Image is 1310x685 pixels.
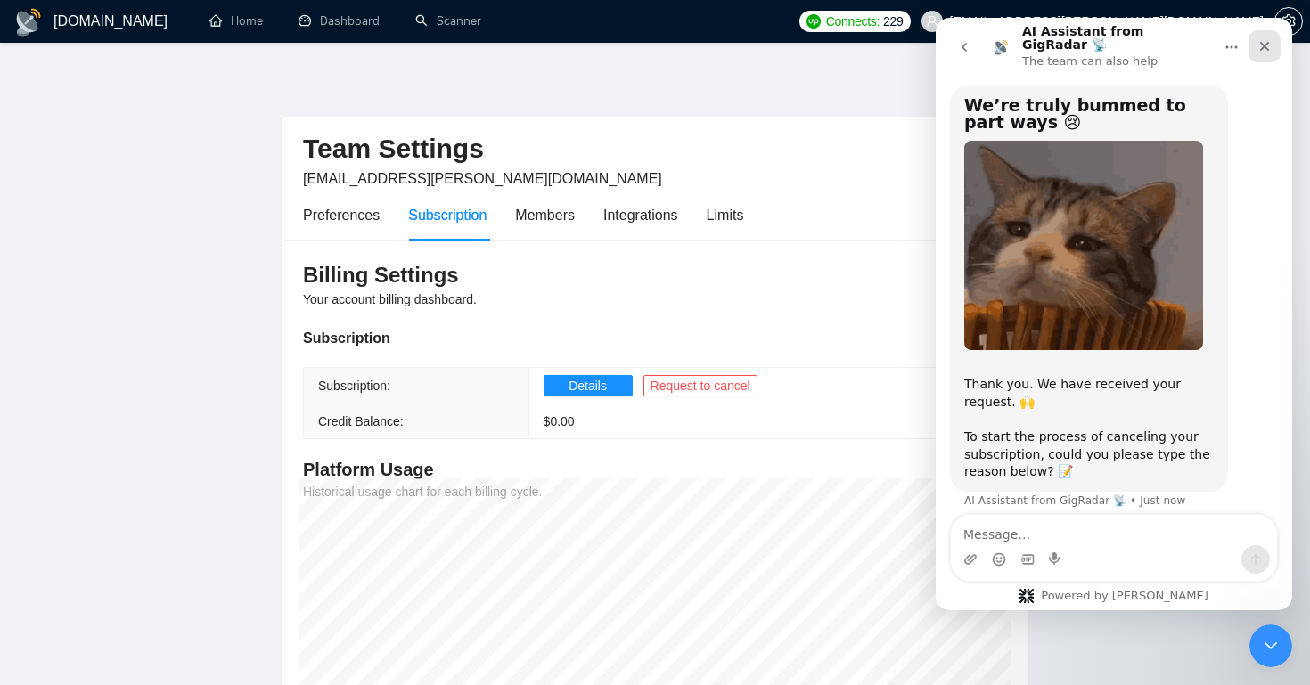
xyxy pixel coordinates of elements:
div: Integrations [603,204,678,226]
h2: Team Settings [303,131,1007,167]
img: upwork-logo.png [806,14,821,29]
div: Members [515,204,575,226]
span: Credit Balance: [318,414,404,428]
a: dashboardDashboard [299,13,380,29]
button: Details [544,375,633,396]
h4: Platform Usage [303,457,1007,482]
span: 229 [883,12,903,31]
span: Request to cancel [651,376,750,396]
a: homeHome [209,13,263,29]
div: Preferences [303,204,380,226]
button: setting [1274,7,1303,36]
div: Subscription [303,327,1007,349]
div: Subscription [408,204,487,226]
iframe: Intercom live chat [1249,624,1292,667]
span: Subscription: [318,379,390,393]
img: logo [14,8,43,37]
iframe: Intercom live chat [936,18,1292,610]
h3: Billing Settings [303,261,1007,289]
span: Connects: [826,12,880,31]
button: Request to cancel [643,375,757,396]
span: setting [1275,14,1302,29]
span: [EMAIL_ADDRESS][PERSON_NAME][DOMAIN_NAME] [303,171,662,186]
a: searchScanner [415,13,481,29]
span: $ 0.00 [544,414,575,428]
span: user [926,15,938,28]
a: setting [1274,14,1303,29]
div: Limits [707,204,744,226]
span: Details [569,376,607,396]
span: Your account billing dashboard. [303,292,477,306]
